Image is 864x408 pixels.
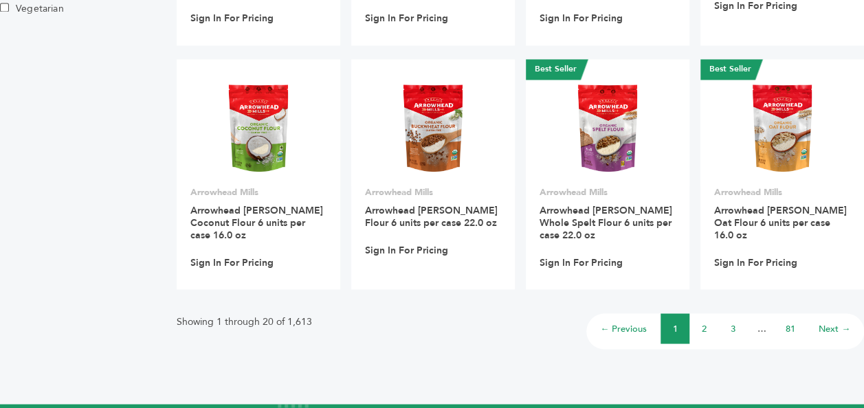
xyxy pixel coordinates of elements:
[673,322,678,335] a: 1
[365,186,501,199] p: Arrowhead Mills
[177,313,312,330] p: Showing 1 through 20 of 1,613
[747,313,776,343] li: …
[786,322,795,335] a: 81
[540,186,676,199] p: Arrowhead Mills
[540,256,623,269] a: Sign In For Pricing
[365,203,498,229] a: Arrowhead [PERSON_NAME] Flour 6 units per case 22.0 oz
[714,256,797,269] a: Sign In For Pricing
[365,12,448,25] a: Sign In For Pricing
[540,203,672,241] a: Arrowhead [PERSON_NAME] Whole Spelt Flour 6 units per case 22.0 oz
[190,203,323,241] a: Arrowhead [PERSON_NAME] Coconut Flour 6 units per case 16.0 oz
[702,322,707,335] a: 2
[395,78,472,177] img: Arrowhead Mills Buckwheat Flour 6 units per case 22.0 oz
[540,12,623,25] a: Sign In For Pricing
[714,186,850,199] p: Arrowhead Mills
[365,244,448,256] a: Sign In For Pricing
[819,322,850,335] a: Next →
[744,78,821,177] img: Arrowhead Mills Oat Flour 6 units per case 16.0 oz
[731,322,735,335] a: 3
[190,12,274,25] a: Sign In For Pricing
[190,186,326,199] p: Arrowhead Mills
[220,78,297,177] img: Arrowhead Mills Coconut Flour 6 units per case 16.0 oz
[714,203,847,241] a: Arrowhead [PERSON_NAME] Oat Flour 6 units per case 16.0 oz
[190,256,274,269] a: Sign In For Pricing
[600,322,647,335] a: ← Previous
[569,78,646,177] img: Arrowhead Mills Whole Spelt Flour 6 units per case 22.0 oz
